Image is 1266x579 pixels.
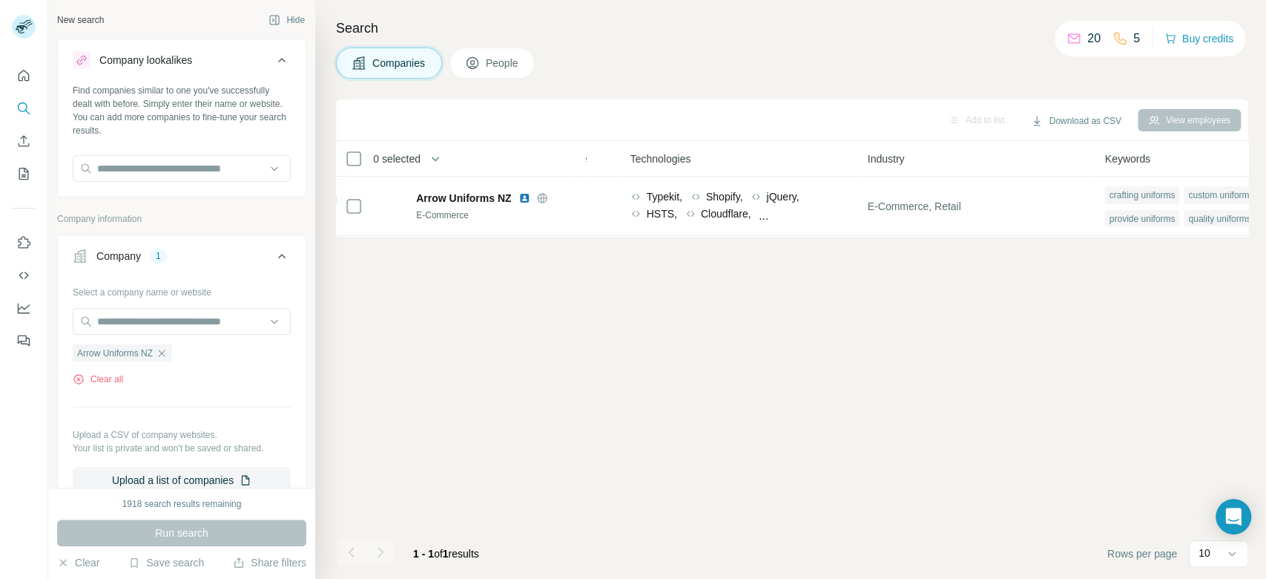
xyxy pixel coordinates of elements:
span: Keywords [1104,151,1150,166]
div: quality uniforms [1184,210,1255,228]
span: jQuery, [766,189,799,204]
span: Typekit, [646,189,682,204]
span: Annual revenue [514,151,587,166]
button: My lists [12,160,36,187]
img: LinkedIn logo [518,192,530,204]
p: 5 [1133,30,1140,48]
span: 1 - 1 [413,548,434,560]
span: E-Commerce, Retail [867,199,960,214]
span: Shopify, [706,189,743,204]
span: results [413,548,479,560]
span: HSTS, [646,206,676,221]
button: Download as CSV [1021,110,1131,132]
button: Dashboard [12,295,36,321]
span: reCAPTCHA, [774,206,836,221]
div: 1918 search results remaining [122,497,242,511]
span: Cloudflare, [701,206,751,221]
img: Logo of Arrow Uniforms NZ [380,202,404,211]
button: Use Surfe API [12,262,36,289]
span: People [486,56,520,71]
div: Open Intercom Messenger [1216,499,1251,534]
button: Feedback [12,327,36,354]
button: Clear all [73,373,123,386]
button: Save search [128,555,204,570]
div: E-Commerce [416,209,576,222]
p: Company information [57,212,306,226]
span: Arrow Uniforms NZ [416,191,511,206]
button: Upload a list of companies [73,467,291,494]
span: Arrow Uniforms NZ [77,347,153,360]
div: New search [57,13,104,27]
button: Quick start [12,62,36,89]
div: provide uniforms [1104,210,1179,228]
div: Company lookalikes [99,53,192,68]
p: 20 [1087,30,1101,48]
button: Enrich CSV [12,128,36,154]
div: 1 [150,249,167,263]
p: Your list is private and won't be saved or shared. [73,442,291,455]
p: Upload a CSV of company websites. [73,428,291,442]
h4: Search [336,18,1248,39]
span: 0 selected [373,151,421,166]
p: 10 [1199,546,1210,560]
span: Rows per page [1107,546,1177,561]
span: Technologies [630,151,690,166]
span: Companies [372,56,426,71]
button: Share filters [233,555,306,570]
button: Company1 [58,238,306,280]
span: of [434,548,443,560]
button: Clear [57,555,99,570]
button: Buy credits [1164,28,1233,49]
button: Search [12,95,36,122]
button: Company lookalikes [58,42,306,84]
span: 1 [443,548,449,560]
div: Select a company name or website [73,280,291,299]
div: Find companies similar to one you've successfully dealt with before. Simply enter their name or w... [73,84,291,137]
div: Company [96,249,141,264]
span: Industry [867,151,904,166]
div: crafting uniforms [1104,186,1179,204]
div: custom uniforms [1184,186,1258,204]
button: Use Surfe on LinkedIn [12,229,36,256]
button: Hide [258,9,315,31]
